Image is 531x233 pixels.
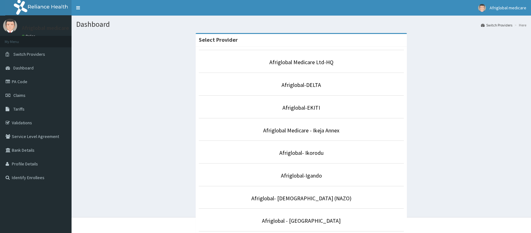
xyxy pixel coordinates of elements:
a: Afriglobal-Igando [281,172,322,179]
img: User Image [478,4,486,12]
a: Afriglobal Medicare Ltd-HQ [269,59,333,66]
a: Online [22,34,37,38]
span: Tariffs [13,106,25,112]
a: Afriglobal-DELTA [282,81,321,88]
span: Switch Providers [13,51,45,57]
a: Switch Providers [481,22,512,28]
span: Claims [13,93,26,98]
strong: Select Provider [199,36,238,43]
span: Dashboard [13,65,34,71]
img: User Image [3,19,17,33]
a: Afriglobal- [DEMOGRAPHIC_DATA] (NAZO) [251,195,352,202]
h1: Dashboard [76,20,526,28]
a: Afriglobal - [GEOGRAPHIC_DATA] [262,217,341,224]
span: Afriglobal medicare [490,5,526,11]
a: Afriglobal- Ikorodu [279,149,324,156]
a: Afriglobal-EKITI [282,104,320,111]
li: Here [513,22,526,28]
a: Afriglobal Medicare - Ikeja Annex [263,127,339,134]
p: Afriglobal medicare [22,25,69,31]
